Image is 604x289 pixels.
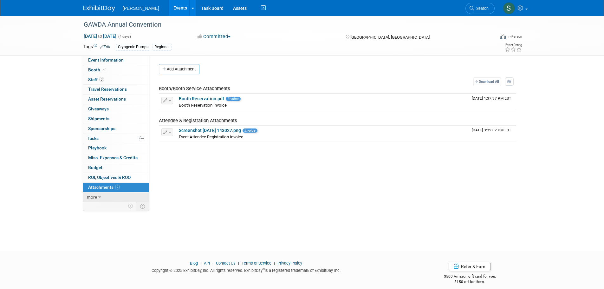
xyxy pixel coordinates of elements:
span: Tasks [88,136,99,141]
a: Privacy Policy [277,261,302,266]
a: Booth Reservation.pdf [179,96,224,101]
span: | [272,261,276,266]
span: Budget [88,165,102,170]
span: Travel Reservations [88,87,127,92]
span: | [199,261,203,266]
span: Upload Timestamp [472,128,511,132]
span: Sponsorships [88,126,115,131]
td: Tags [83,43,110,51]
span: | [237,261,241,266]
a: Attachments2 [83,183,149,192]
span: (4 days) [118,35,131,39]
span: Misc. Expenses & Credits [88,155,138,160]
span: Shipments [88,116,109,121]
span: Booth Reservation Invoice [179,103,227,108]
a: more [83,193,149,202]
a: ROI, Objectives & ROO [83,173,149,182]
td: Toggle Event Tabs [136,202,149,210]
span: Attachments [88,185,120,190]
a: Terms of Service [242,261,271,266]
div: Event Rating [505,43,522,47]
a: Budget [83,163,149,173]
span: [PERSON_NAME] [123,6,159,11]
a: Booth [83,65,149,75]
span: Asset Reservations [88,96,126,102]
img: Format-Inperson.png [500,34,506,39]
td: Upload Timestamp [469,126,516,141]
a: Tasks [83,134,149,143]
a: API [204,261,210,266]
img: ExhibitDay [83,5,115,12]
i: Booth reservation complete [103,68,106,71]
a: Giveaways [83,104,149,114]
a: Sponsorships [83,124,149,134]
div: Event Format [457,33,523,43]
span: Booth/Booth Service Attachments [159,86,230,91]
td: Personalize Event Tab Strip [125,202,136,210]
div: GAWDA Annual Convention [81,19,485,30]
button: Add Attachment [159,64,199,74]
span: 2 [115,185,120,189]
span: 3 [99,77,104,82]
span: Event Attendee Registration Invoice [179,135,243,139]
a: Download All [473,77,501,86]
td: Upload Timestamp [469,94,516,110]
a: Search [465,3,495,14]
a: Screenshot [DATE] 143027.png [179,128,241,133]
span: Staff [88,77,104,82]
a: Travel Reservations [83,85,149,94]
span: Invoice [243,128,257,133]
sup: ® [263,267,265,271]
span: Attendee & Registration Attachments [159,118,237,123]
div: Cryogenic Pumps [116,44,150,50]
a: Contact Us [216,261,236,266]
a: Asset Reservations [83,95,149,104]
a: Blog [190,261,198,266]
span: [DATE] [DATE] [83,33,117,39]
a: Refer & Earn [449,262,490,271]
span: Invoice [226,97,241,101]
div: Regional [153,44,172,50]
a: Event Information [83,56,149,65]
span: [GEOGRAPHIC_DATA], [GEOGRAPHIC_DATA] [350,35,430,40]
span: Upload Timestamp [472,96,511,101]
a: Playbook [83,143,149,153]
span: Booth [88,67,107,72]
span: Search [474,6,489,11]
span: ROI, Objectives & ROO [88,175,131,180]
span: Event Information [88,57,124,62]
img: Skye Tuinei [503,2,515,14]
a: Shipments [83,114,149,124]
div: Copyright © 2025 ExhibitDay, Inc. All rights reserved. ExhibitDay is a registered trademark of Ex... [83,266,409,273]
span: Playbook [88,145,107,150]
span: to [97,34,103,39]
a: Edit [100,45,110,49]
button: Committed [195,33,233,40]
div: $150 off for them. [419,279,521,285]
a: Staff3 [83,75,149,85]
span: Giveaways [88,106,109,111]
div: In-Person [507,34,522,39]
div: $500 Amazon gift card for you, [419,270,521,284]
a: Misc. Expenses & Credits [83,153,149,163]
span: | [211,261,215,266]
span: more [87,194,97,200]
